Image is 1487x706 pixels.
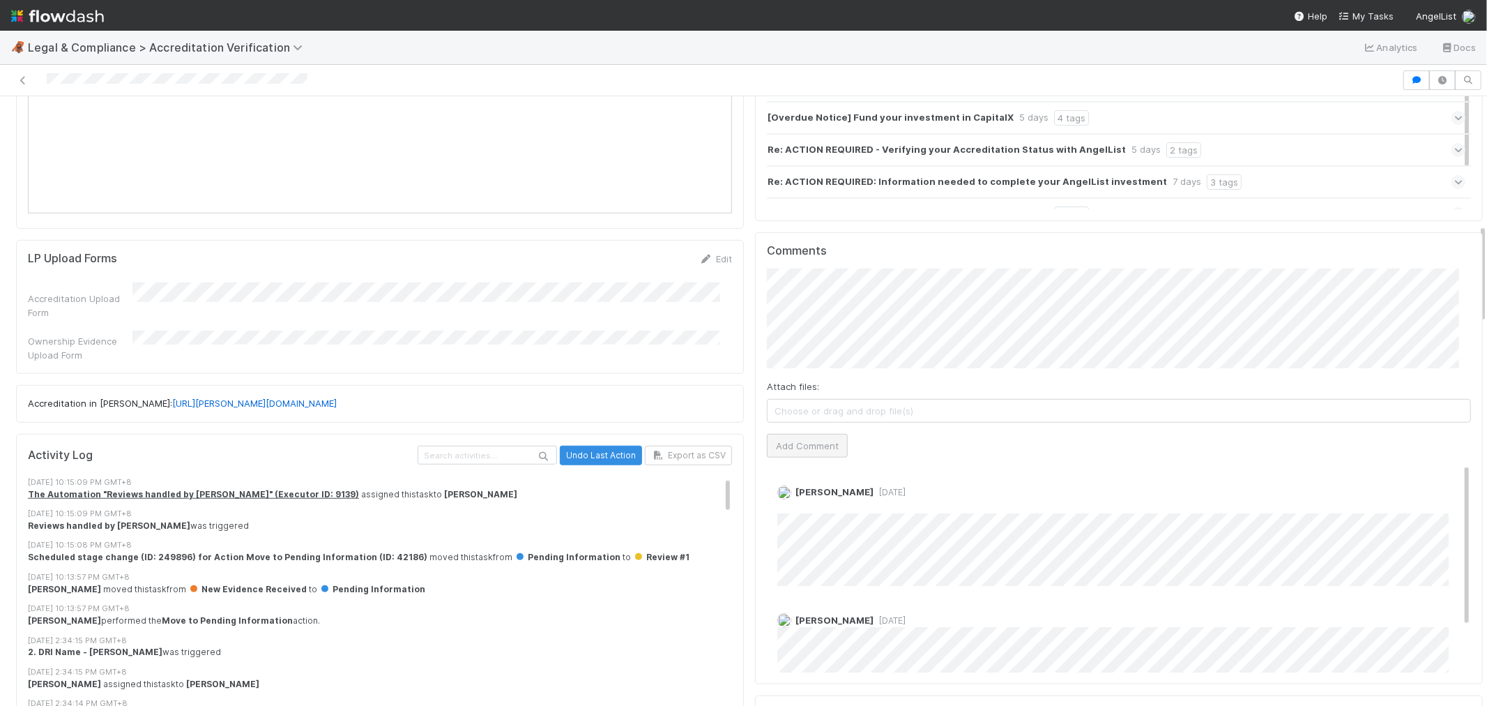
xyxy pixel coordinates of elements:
span: [DATE] [874,487,906,497]
input: Search activities... [418,446,557,465]
div: 2 tags [1166,142,1201,158]
span: 🦧 [11,41,25,53]
a: My Tasks [1339,9,1394,23]
div: 8 days [1019,206,1048,222]
div: 3 tags [1207,174,1242,190]
a: [URL][PERSON_NAME][DOMAIN_NAME] [172,398,337,409]
div: [DATE] 10:15:08 PM GMT+8 [28,539,743,551]
span: [PERSON_NAME] [795,486,874,497]
span: Pending Information [319,584,425,594]
div: [DATE] 2:34:15 PM GMT+8 [28,635,743,647]
div: assigned this task to [28,488,743,501]
label: Attach files: [767,380,819,393]
span: Pending Information [514,552,620,562]
div: was triggered [28,646,743,659]
div: [DATE] 10:13:57 PM GMT+8 [28,603,743,615]
div: Help [1294,9,1327,23]
div: [DATE] 10:13:57 PM GMT+8 [28,571,743,583]
p: Accreditation in [PERSON_NAME]: [28,397,732,411]
button: Export as CSV [645,446,732,465]
strong: Move to Pending Information [162,615,293,626]
span: New Evidence Received [188,584,307,594]
strong: 2. DRI Name - [PERSON_NAME] [28,647,162,657]
a: Edit [699,253,732,264]
strong: [PERSON_NAME] [186,679,259,689]
h5: Activity Log [28,449,415,463]
div: moved this task from to [28,551,743,564]
img: avatar_cd4e5e5e-3003-49e5-bc76-fd776f359de9.png [777,486,791,500]
span: Review #1 [633,552,689,562]
span: Choose or drag and drop file(s) [768,400,1470,422]
div: was triggered [28,520,743,532]
a: The Automation "Reviews handled by [PERSON_NAME]" (Executor ID: 9139) [28,489,359,500]
h5: Comments [767,244,1471,258]
div: [DATE] 10:15:09 PM GMT+8 [28,476,743,488]
strong: Scheduled stage change (ID: 249896) for Action Move to Pending Information (ID: 42186) [28,552,427,562]
strong: [PERSON_NAME] [28,615,101,626]
strong: [PERSON_NAME] [444,489,517,500]
button: Undo Last Action [560,446,642,465]
img: logo-inverted-e16ddd16eac7371096b0.svg [11,4,104,28]
a: Analytics [1363,39,1418,56]
div: performed the action. [28,615,743,627]
img: avatar_cd4e5e5e-3003-49e5-bc76-fd776f359de9.png [1462,10,1476,24]
div: Accreditation Upload Form [28,292,132,320]
strong: [Overdue Notice] Fund your investment in CapitalX [768,110,1014,126]
div: 5 days [1019,110,1048,126]
div: 7 days [1173,174,1201,190]
strong: Re: ACTION REQUIRED: Information needed to complete your AngelList investment [768,174,1167,190]
div: [DATE] 10:15:09 PM GMT+8 [28,508,743,520]
div: moved this task from to [28,583,743,596]
strong: Re: ACTION REQUIRED - Verifying your Accreditation Status with AngelList [768,142,1126,158]
div: 4 tags [1054,206,1089,222]
div: assigned this task to [28,678,743,691]
button: Add Comment [767,434,848,458]
img: avatar_99e80e95-8f0d-4917-ae3c-b5dad577a2b5.png [777,613,791,627]
strong: [PERSON_NAME] [28,679,101,689]
span: AngelList [1416,10,1456,22]
span: My Tasks [1339,10,1394,22]
strong: [PERSON_NAME] [28,584,101,594]
div: 4 tags [1054,110,1089,126]
span: [PERSON_NAME] [795,615,874,626]
a: Docs [1440,39,1476,56]
strong: [Overdue Notice] Fund your investment in CapitalX [768,206,1014,222]
strong: Reviews handled by [PERSON_NAME] [28,520,190,531]
div: [DATE] 2:34:15 PM GMT+8 [28,666,743,678]
span: Legal & Compliance > Accreditation Verification [28,40,310,54]
h5: LP Upload Forms [28,252,117,266]
div: Ownership Evidence Upload Form [28,334,132,362]
div: 5 days [1131,142,1161,158]
span: [DATE] [874,615,906,626]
